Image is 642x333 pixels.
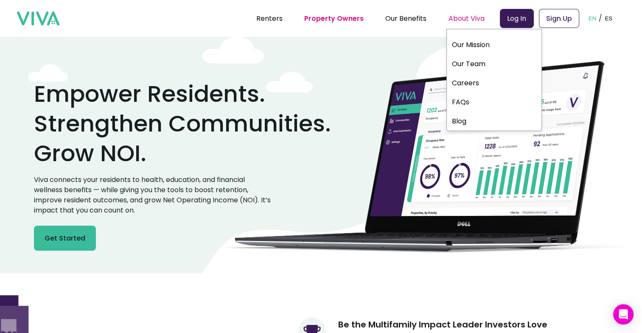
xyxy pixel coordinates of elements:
a: Sign Up [539,9,579,28]
a: FAQs [447,94,541,110]
a: Careers [447,75,541,91]
a: Property Owners [304,14,364,23]
p: Viva connects your residents to health, education, and financial wellness benefits — while giving... [34,175,272,215]
a: Log In [500,9,534,28]
h3: Be the Multifamily Impact Leader Investors Love [338,317,547,332]
div: Open Intercom Messenger [613,304,634,325]
a: Our Team [447,56,541,72]
div: About Viva [449,8,485,29]
h1: Empower Residents. Strengthen Communities. Grow NOI. [34,79,331,168]
img: viva [17,11,59,26]
div: Our Benefits [385,8,426,29]
a: Blog [447,113,541,129]
button: ES [602,5,615,31]
a: Our Mission [447,37,541,53]
img: cityscape [204,61,628,253]
p: / [599,12,602,25]
button: EN [586,5,599,31]
button: Get Started [34,226,96,251]
a: Renters [256,14,283,23]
